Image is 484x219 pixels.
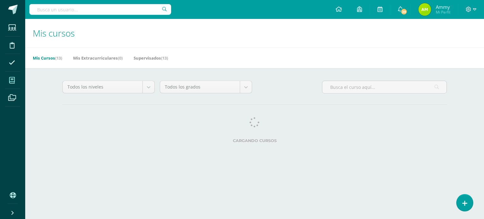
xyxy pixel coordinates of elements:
input: Busca el curso aquí... [322,81,447,93]
img: 396168a9feac30329f7dfebe783e234f.png [418,3,431,16]
span: Todos los niveles [67,81,138,93]
a: Mis Extracurriculares(0) [73,53,123,63]
a: Mis Cursos(13) [33,53,62,63]
a: Supervisados(13) [134,53,168,63]
a: Todos los grados [160,81,252,93]
span: (0) [118,55,123,61]
span: (13) [55,55,62,61]
span: (13) [161,55,168,61]
span: Mis cursos [33,27,75,39]
a: Todos los niveles [63,81,154,93]
span: Mi Perfil [436,9,450,15]
label: Cargando cursos [62,138,447,143]
span: Todos los grados [165,81,235,93]
input: Busca un usuario... [29,4,171,15]
span: Ammy [436,4,450,10]
span: 39 [400,8,407,15]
